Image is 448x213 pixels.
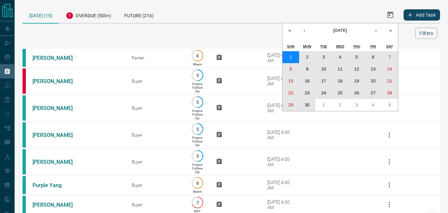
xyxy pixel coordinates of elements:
[383,23,398,38] button: »
[283,75,299,87] button: June 15, 2025
[321,90,326,95] abbr: June 24, 2025
[195,180,200,185] p: 6
[354,66,359,71] abbr: June 12, 2025
[382,7,398,23] button: Select Date Range
[23,68,26,94] div: property.ca
[349,99,365,111] button: July 3, 2025
[387,90,392,95] abbr: June 28, 2025
[23,7,59,24] div: [DATE] (15)
[321,66,326,71] abbr: June 10, 2025
[192,109,203,120] p: Future Follow Up
[332,99,349,111] button: July 2, 2025
[267,76,295,86] div: [DATE] 4:00 AM
[305,102,310,107] abbr: June 30, 2025
[315,87,332,99] button: June 24, 2025
[267,157,295,167] div: [DATE] 4:00 AM
[353,45,360,49] abbr: Thursday
[23,176,26,194] div: condos.ca
[267,53,295,63] div: [DATE] 4:00 AM
[365,99,381,111] button: July 4, 2025
[388,102,391,107] abbr: July 5, 2025
[303,45,311,49] abbr: Monday
[299,87,316,99] button: June 23, 2025
[349,87,365,99] button: June 26, 2025
[299,51,316,63] button: June 2, 2025
[349,51,365,63] button: June 5, 2025
[283,51,299,63] button: June 1, 2025
[306,66,308,71] abbr: June 9, 2025
[23,95,26,121] div: condos.ca
[365,87,381,99] button: June 27, 2025
[132,182,179,188] div: Buyer
[299,99,316,111] button: June 30, 2025
[386,45,393,49] abbr: Saturday
[32,105,82,111] a: [PERSON_NAME]
[289,66,292,71] abbr: June 8, 2025
[267,180,295,190] div: [DATE] 4:00 AM
[354,90,359,95] abbr: June 26, 2025
[195,200,200,205] p: 7
[195,100,200,105] p: 5
[338,78,343,83] abbr: June 18, 2025
[267,199,295,210] div: [DATE] 4:00 AM
[132,55,179,60] div: Renter
[388,54,391,59] abbr: June 7, 2025
[320,45,327,49] abbr: Tuesday
[194,209,201,213] p: HOT
[297,23,312,38] button: ‹
[23,149,26,174] div: condos.ca
[369,23,383,38] button: ›
[315,51,332,63] button: June 3, 2025
[315,63,332,75] button: June 10, 2025
[332,63,349,75] button: June 11, 2025
[336,45,345,49] abbr: Wednesday
[371,78,376,83] abbr: June 20, 2025
[195,53,200,58] p: 6
[354,78,359,83] abbr: June 19, 2025
[132,202,179,207] div: Buyer
[32,78,82,84] a: [PERSON_NAME]
[193,62,202,66] p: Warm
[381,63,398,75] button: June 14, 2025
[195,154,200,159] p: 5
[195,127,200,132] p: 5
[299,75,316,87] button: June 16, 2025
[355,54,358,59] abbr: June 5, 2025
[132,159,179,164] div: Buyer
[349,75,365,87] button: June 19, 2025
[32,159,82,165] a: [PERSON_NAME]
[267,130,295,140] div: [DATE] 4:00 AM
[338,90,343,95] abbr: June 25, 2025
[118,7,160,23] div: Future (216)
[339,54,341,59] abbr: June 4, 2025
[195,73,200,78] p: 5
[192,82,203,93] p: Future Follow Up
[193,190,202,193] p: Warm
[283,63,299,75] button: June 8, 2025
[321,78,326,83] abbr: June 17, 2025
[404,9,440,21] button: Add Task
[288,90,293,95] abbr: June 22, 2025
[132,78,179,84] div: Buyer
[267,103,295,113] div: [DATE] 4:00 AM
[322,102,325,107] abbr: July 1, 2025
[332,75,349,87] button: June 18, 2025
[299,63,316,75] button: June 9, 2025
[305,78,310,83] abbr: June 16, 2025
[283,23,297,38] button: «
[192,163,203,174] p: Future Follow Up
[289,54,292,59] abbr: June 1, 2025
[32,55,82,61] a: [PERSON_NAME]
[283,87,299,99] button: June 22, 2025
[365,51,381,63] button: June 6, 2025
[288,78,293,83] abbr: June 15, 2025
[339,102,341,107] abbr: July 2, 2025
[315,75,332,87] button: June 17, 2025
[371,90,376,95] abbr: June 27, 2025
[415,28,437,39] button: Filters
[305,90,310,95] abbr: June 23, 2025
[371,66,376,71] abbr: June 13, 2025
[283,99,299,111] button: June 29, 2025
[333,28,347,33] span: [DATE]
[332,87,349,99] button: June 25, 2025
